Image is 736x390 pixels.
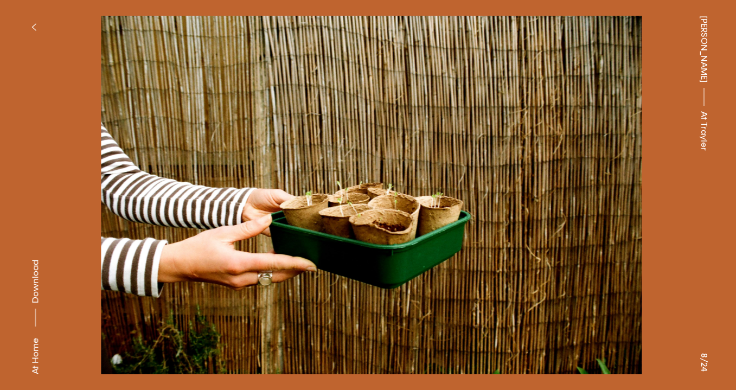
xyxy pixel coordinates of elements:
[697,16,711,82] a: [PERSON_NAME]
[29,260,42,332] button: Download asset
[29,338,42,374] div: At Home
[30,260,41,303] span: Download
[697,111,711,151] span: At Trayler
